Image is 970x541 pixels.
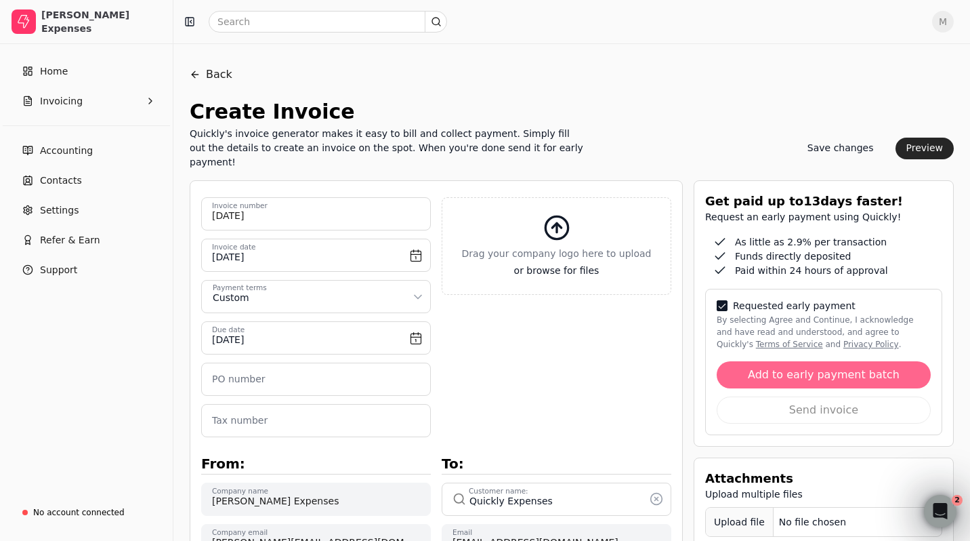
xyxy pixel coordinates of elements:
iframe: Intercom live chat [924,495,956,527]
button: Due date [201,321,431,355]
label: Invoice number [212,201,268,212]
div: As little as 2.9% per transaction [713,235,934,249]
div: Quickly's invoice generator makes it easy to bill and collect payment. Simply fill out the detail... [190,127,587,169]
input: Search [209,11,447,33]
span: Refer & Earn [40,233,100,247]
button: Refer & Earn [5,226,167,254]
div: To: [442,454,671,475]
span: Settings [40,203,79,218]
button: M [932,11,954,33]
button: Preview [895,138,954,159]
a: No account connected [5,500,167,525]
span: Home [40,64,68,79]
button: Drag your company logo here to uploador browse for files [442,197,671,295]
label: Email [452,527,472,538]
div: Request an early payment using Quickly! [705,210,942,224]
label: Invoice date [212,242,256,253]
span: Contacts [40,174,82,188]
span: Drag your company logo here to upload [448,247,665,261]
a: Home [5,58,167,85]
div: Upload file [706,507,774,538]
div: [PERSON_NAME] Expenses [41,8,161,35]
div: From: [201,454,431,475]
div: Payment terms [213,283,267,294]
div: Upload multiple files [705,487,942,502]
a: Settings [5,197,167,224]
label: By selecting Agree and Continue, I acknowledge and have read and understood, and agree to Quickly... [717,314,931,350]
button: Invoice date [201,239,431,272]
label: Requested early payment [733,301,856,310]
button: Upload fileNo file chosen [705,507,942,537]
button: Invoicing [5,87,167,115]
label: Company email [212,527,268,538]
a: Contacts [5,167,167,194]
button: Add to early payment batch [717,361,931,388]
div: Attachments [705,469,942,487]
span: Invoicing [40,94,83,108]
div: No file chosen [774,510,851,535]
div: Get paid up to 13 days faster! [705,192,942,210]
label: Tax number [212,414,268,428]
a: terms-of-service [756,340,823,349]
label: Company name [212,486,268,497]
label: PO number [212,372,266,386]
div: Paid within 24 hours of approval [713,264,934,278]
div: Funds directly deposited [713,249,934,264]
span: Support [40,263,77,277]
div: No account connected [33,506,125,519]
button: Save changes [797,138,885,159]
span: Accounting [40,144,93,158]
button: Support [5,256,167,283]
button: Back [190,58,232,91]
span: 2 [952,495,963,506]
div: Create Invoice [190,91,954,127]
label: Due date [212,325,245,336]
a: privacy-policy [843,340,899,349]
a: Accounting [5,137,167,164]
span: or browse for files [448,264,665,278]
